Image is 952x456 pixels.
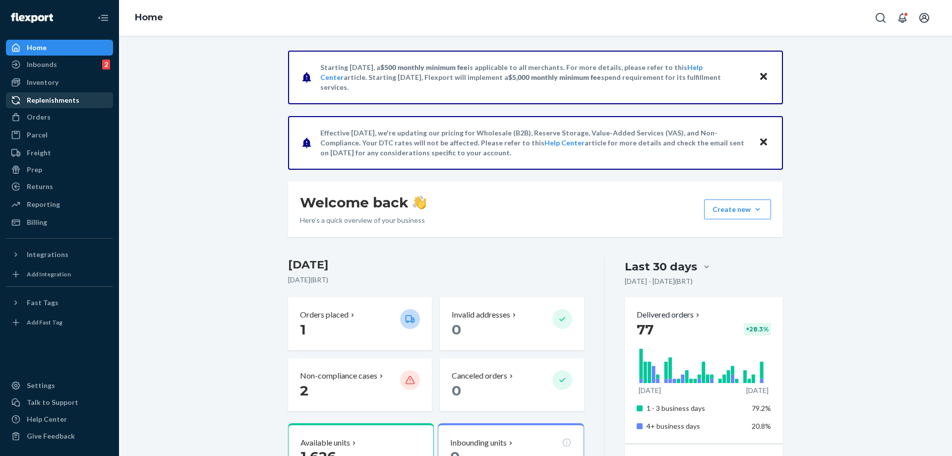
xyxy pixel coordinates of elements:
div: Integrations [27,250,68,260]
div: Fast Tags [27,298,59,308]
div: Billing [27,217,47,227]
ol: breadcrumbs [127,3,171,32]
button: Create new [704,199,771,219]
a: Prep [6,162,113,178]
div: 2 [102,60,110,69]
div: Settings [27,381,55,391]
a: Home [135,12,163,23]
button: Fast Tags [6,295,113,311]
span: 20.8% [752,422,771,430]
div: Inventory [27,77,59,87]
div: Last 30 days [625,259,697,274]
button: Orders placed 1 [288,297,432,350]
a: Add Fast Tag [6,315,113,330]
div: Returns [27,182,53,192]
button: Give Feedback [6,428,113,444]
p: 4+ business days [647,421,744,431]
span: 79.2% [752,404,771,412]
a: Orders [6,109,113,125]
p: Orders placed [300,309,349,321]
div: Freight [27,148,51,158]
p: Here’s a quick overview of your business [300,215,426,225]
p: Invalid addresses [452,309,510,321]
a: Help Center [544,138,585,147]
button: Invalid addresses 0 [440,297,584,350]
button: Open Search Box [871,8,891,28]
div: Orders [27,112,51,122]
button: Delivered orders [637,309,702,321]
p: Available units [300,437,350,449]
div: Parcel [27,130,48,140]
div: Home [27,43,47,53]
a: Talk to Support [6,394,113,410]
div: Inbounds [27,60,57,69]
div: Talk to Support [27,397,78,407]
a: Billing [6,214,113,230]
span: $500 monthly minimum fee [380,63,468,71]
div: Reporting [27,199,60,209]
a: Settings [6,378,113,393]
div: + 28.3 % [744,323,771,335]
div: Add Integration [27,270,71,278]
p: [DATE] - [DATE] ( BRT ) [625,276,693,286]
p: 1 - 3 business days [647,403,744,413]
span: 0 [452,321,461,338]
img: hand-wave emoji [413,195,426,209]
p: Non-compliance cases [300,370,377,382]
button: Integrations [6,247,113,262]
div: Prep [27,165,42,175]
h3: [DATE] [288,257,584,273]
p: [DATE] ( BRT ) [288,275,584,285]
a: Inbounds2 [6,57,113,72]
img: Flexport logo [11,13,53,23]
button: Open account menu [914,8,934,28]
a: Reporting [6,196,113,212]
a: Help Center [6,411,113,427]
h1: Welcome back [300,194,426,211]
span: 77 [637,321,654,338]
p: Effective [DATE], we're updating our pricing for Wholesale (B2B), Reserve Storage, Value-Added Se... [320,128,749,158]
p: Inbounding units [450,437,507,449]
a: Parcel [6,127,113,143]
span: 0 [452,382,461,399]
a: Replenishments [6,92,113,108]
button: Canceled orders 0 [440,358,584,411]
div: Help Center [27,414,67,424]
div: Give Feedback [27,431,75,441]
span: 2 [300,382,308,399]
button: Close [757,70,770,84]
a: Home [6,40,113,56]
a: Add Integration [6,266,113,282]
div: Add Fast Tag [27,318,62,326]
div: Replenishments [27,95,79,105]
span: $5,000 monthly minimum fee [508,73,601,81]
a: Inventory [6,74,113,90]
button: Close Navigation [93,8,113,28]
button: Non-compliance cases 2 [288,358,432,411]
a: Returns [6,179,113,195]
button: Open notifications [892,8,912,28]
p: [DATE] [639,386,661,395]
p: Starting [DATE], a is applicable to all merchants. For more details, please refer to this article... [320,63,749,92]
span: 1 [300,321,306,338]
a: Freight [6,145,113,161]
p: Canceled orders [452,370,507,382]
p: [DATE] [746,386,769,395]
button: Close [757,135,770,150]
